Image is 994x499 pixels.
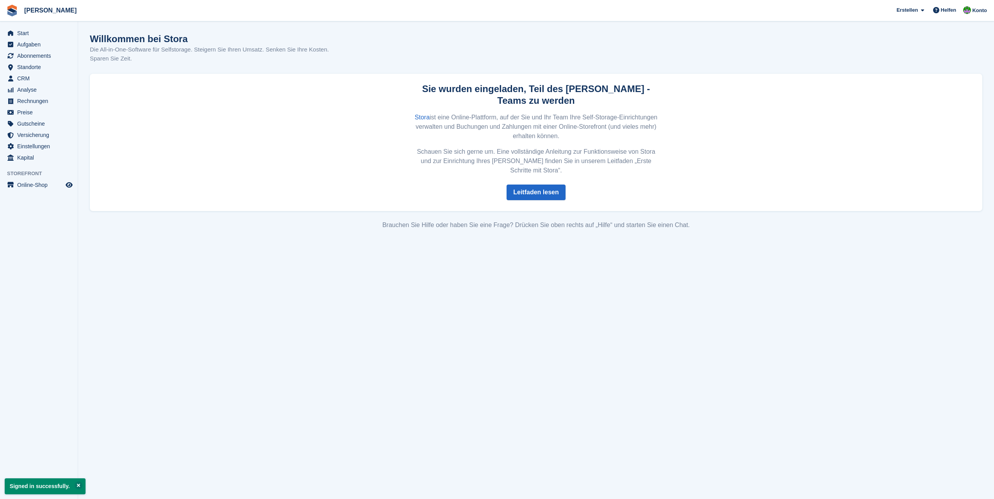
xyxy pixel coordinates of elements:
[7,170,78,178] span: Storefront
[4,50,74,61] a: menu
[4,73,74,84] a: menu
[17,96,64,107] span: Rechnungen
[17,62,64,73] span: Standorte
[4,107,74,118] a: menu
[5,478,86,494] p: Signed in successfully.
[4,39,74,50] a: menu
[4,130,74,140] a: menu
[972,7,987,14] span: Konto
[17,130,64,140] span: Versicherung
[507,185,565,200] a: Leitfaden lesen
[4,28,74,39] a: menu
[64,180,74,190] a: Vorschau-Shop
[17,179,64,190] span: Online-Shop
[4,96,74,107] a: menu
[90,34,340,44] h1: Willkommen bei Stora
[963,6,971,14] img: Kirsten May-Schäfer
[4,179,74,190] a: Speisekarte
[413,113,660,141] p: ist eine Online-Plattform, auf der Sie und Ihr Team Ihre Self-Storage-Einrichtungen verwalten und...
[17,28,64,39] span: Start
[17,84,64,95] span: Analyse
[17,152,64,163] span: Kapital
[422,83,650,106] strong: Sie wurden eingeladen, Teil des [PERSON_NAME] -Teams zu werden
[17,50,64,61] span: Abonnements
[17,39,64,50] span: Aufgaben
[17,118,64,129] span: Gutscheine
[17,107,64,118] span: Preise
[4,118,74,129] a: menu
[21,4,80,17] a: [PERSON_NAME]
[17,141,64,152] span: Einstellungen
[4,141,74,152] a: menu
[90,220,982,230] div: Brauchen Sie Hilfe oder haben Sie eine Frage? Drücken Sie oben rechts auf „Hilfe“ und starten Sie...
[4,152,74,163] a: menu
[90,45,340,63] p: Die All-in-One-Software für Selfstorage. Steigern Sie Ihren Umsatz. Senken Sie Ihre Kosten. Spare...
[896,6,918,14] span: Erstellen
[6,5,18,16] img: stora-icon-8386f47178a22dfd0bd8f6a31ec36ba5ce8667c1dd55bd0f319d3a0aa187defe.svg
[413,147,660,175] p: Schauen Sie sich gerne um. Eine vollständige Anleitung zur Funktionsweise von Stora und zur Einri...
[941,6,957,14] span: Helfen
[4,84,74,95] a: menu
[17,73,64,84] span: CRM
[4,62,74,73] a: menu
[415,114,430,121] a: Stora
